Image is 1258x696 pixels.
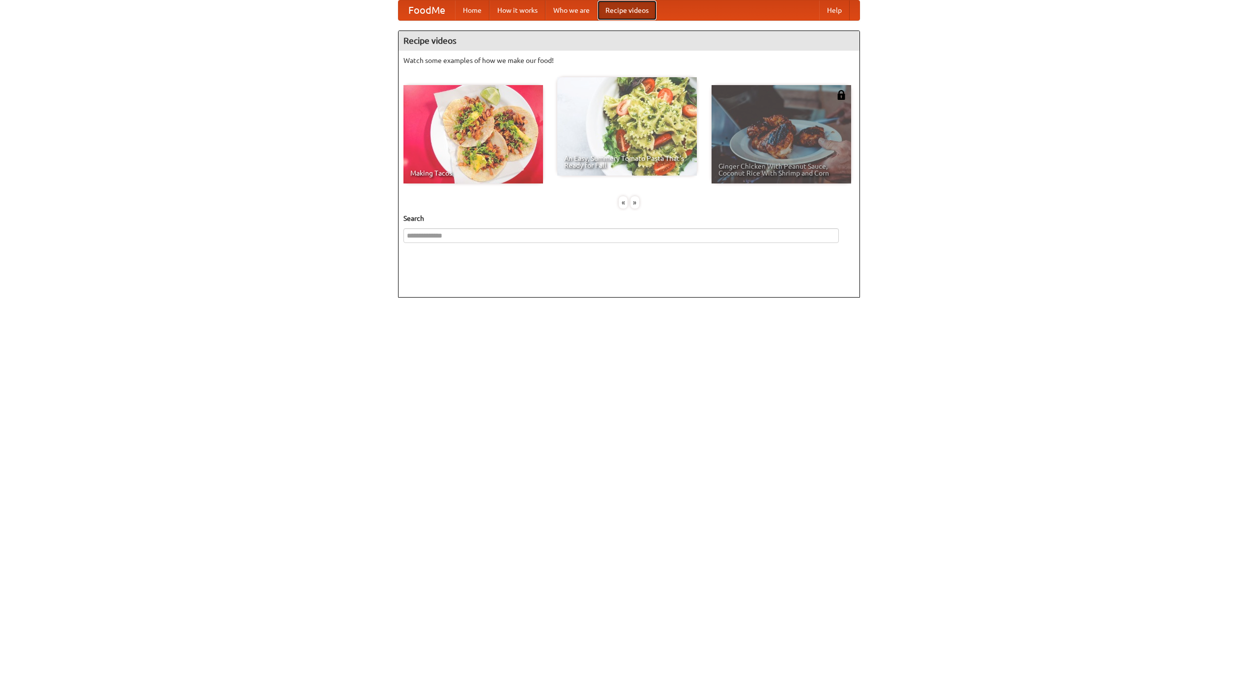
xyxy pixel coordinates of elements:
h5: Search [403,213,855,223]
img: 483408.png [836,90,846,100]
a: Help [819,0,850,20]
span: Making Tacos [410,170,536,177]
p: Watch some examples of how we make our food! [403,56,855,65]
a: Who we are [545,0,598,20]
h4: Recipe videos [399,31,859,51]
a: Recipe videos [598,0,657,20]
div: » [630,196,639,209]
a: Home [455,0,489,20]
span: An Easy, Summery Tomato Pasta That's Ready for Fall [564,155,690,169]
a: An Easy, Summery Tomato Pasta That's Ready for Fall [557,77,697,176]
a: How it works [489,0,545,20]
div: « [619,196,628,209]
a: FoodMe [399,0,455,20]
a: Making Tacos [403,85,543,183]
